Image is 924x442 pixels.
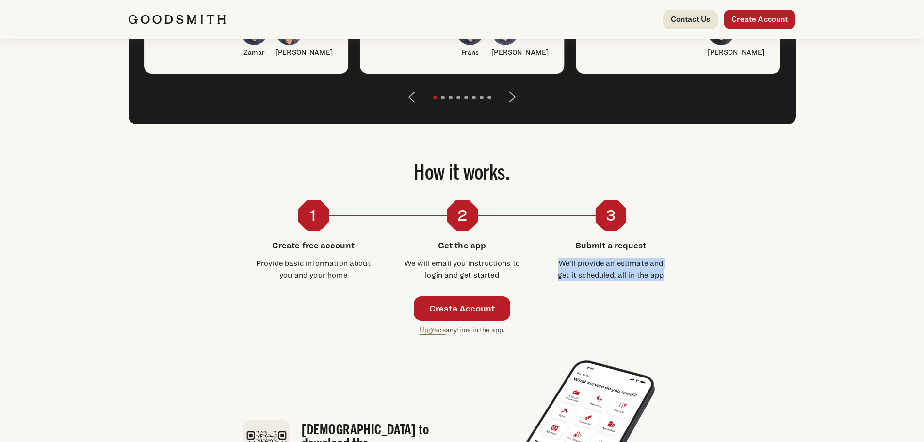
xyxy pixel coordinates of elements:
[464,96,468,99] li: Page dot 5
[552,258,670,281] p: We’ll provide an estimate and get it scheduled, all in the app
[449,96,453,99] li: Page dot 3
[663,10,718,29] a: Contact Us
[456,96,460,99] li: Page dot 4
[441,96,445,99] li: Page dot 2
[420,325,505,336] p: anytime in the app.
[255,258,373,281] p: Provide basic information about you and your home
[472,96,476,99] li: Page dot 6
[276,47,333,58] p: [PERSON_NAME]
[595,200,626,231] div: 3
[433,96,437,99] li: Page dot 1
[456,47,484,58] p: Frans
[403,258,521,281] p: We will email you instructions to login and get started
[420,326,446,334] a: Upgrade
[447,200,478,231] div: 2
[501,85,524,109] button: Next
[708,47,765,58] p: [PERSON_NAME]
[491,47,549,58] p: [PERSON_NAME]
[129,15,226,24] img: Goodsmith
[552,239,670,252] h4: Submit a request
[241,47,268,58] p: Zamar
[487,96,491,99] li: Page dot 8
[724,10,795,29] a: Create Account
[480,96,484,99] li: Page dot 7
[414,296,511,321] a: Create Account
[403,239,521,252] h4: Get the app
[400,85,423,109] button: Previous
[255,239,373,252] h4: Create free account
[129,163,796,184] h2: How it works.
[298,200,329,231] div: 1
